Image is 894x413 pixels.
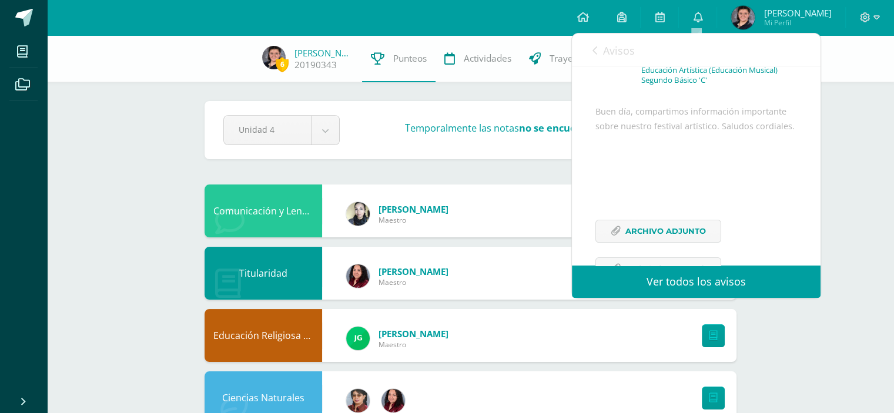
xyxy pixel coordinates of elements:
[464,52,511,65] span: Actividades
[262,46,286,69] img: 34b7bb1faa746cc9726c0c91e4880e52.png
[379,266,448,277] span: [PERSON_NAME]
[764,18,831,28] span: Mi Perfil
[379,277,448,287] span: Maestro
[603,43,635,58] span: Avisos
[362,35,436,82] a: Punteos
[595,257,721,280] a: Archivo Adjunto
[405,121,662,135] h3: Temporalmente las notas .
[346,202,370,226] img: 119c9a59dca757fc394b575038654f60.png
[346,389,370,412] img: 62738a800ecd8b6fa95d10d0b85c3dbc.png
[572,266,821,298] a: Ver todos los avisos
[641,65,797,85] p: Educación Artística (Educación Musical) Segundo Básico 'C'
[625,220,706,242] span: Archivo Adjunto
[239,116,296,143] span: Unidad 4
[379,340,448,350] span: Maestro
[731,6,755,29] img: 34b7bb1faa746cc9726c0c91e4880e52.png
[276,57,289,72] span: 6
[520,35,605,82] a: Trayectoria
[393,52,427,65] span: Punteos
[346,327,370,350] img: 3da61d9b1d2c0c7b8f7e89c78bbce001.png
[346,264,370,288] img: 7420dd8cffec07cce464df0021f01d4a.png
[294,47,353,59] a: [PERSON_NAME]
[294,59,337,71] a: 20190343
[381,389,405,412] img: 7420dd8cffec07cce464df0021f01d4a.png
[205,247,322,300] div: Titularidad
[224,116,339,145] a: Unidad 4
[205,309,322,362] div: Educación Religiosa Escolar
[550,52,597,65] span: Trayectoria
[379,203,448,215] span: [PERSON_NAME]
[436,35,520,82] a: Actividades
[519,121,659,135] strong: no se encuentran disponibles
[205,184,322,237] div: Comunicación y Lenguaje, Idioma Extranjero Inglés
[379,215,448,225] span: Maestro
[595,220,721,243] a: Archivo Adjunto
[764,7,831,19] span: [PERSON_NAME]
[625,258,706,280] span: Archivo Adjunto
[595,105,797,294] div: Buen día, compartimos información importante sobre nuestro festival artístico. Saludos cordiales.
[379,328,448,340] span: [PERSON_NAME]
